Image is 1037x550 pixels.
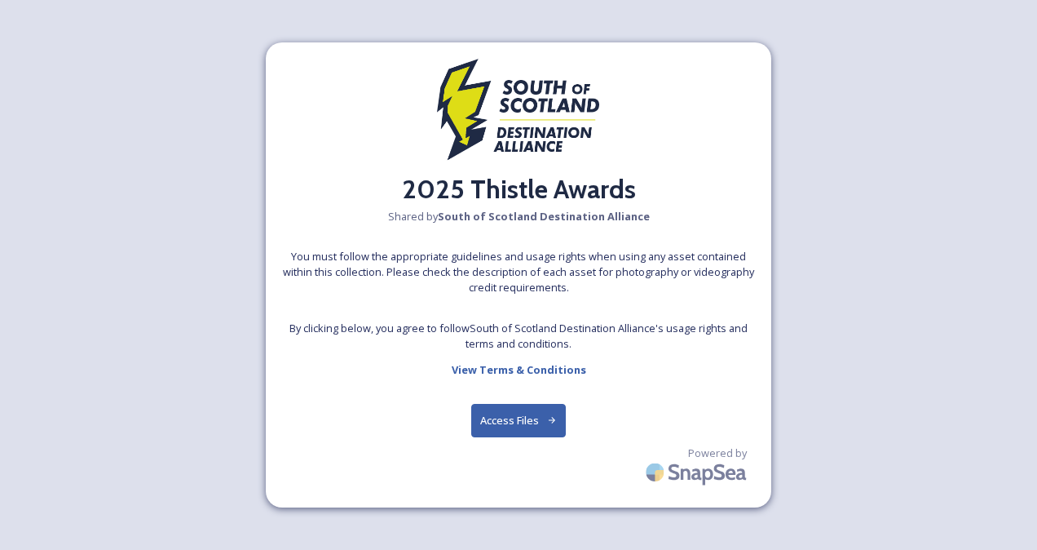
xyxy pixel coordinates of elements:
[437,59,600,170] img: 2021_SSH_Destination_colour.png
[452,362,586,377] strong: View Terms & Conditions
[688,446,747,461] span: Powered by
[452,360,586,379] a: View Terms & Conditions
[282,249,755,296] span: You must follow the appropriate guidelines and usage rights when using any asset contained within...
[641,453,755,491] img: SnapSea Logo
[471,404,567,437] button: Access Files
[282,321,755,352] span: By clicking below, you agree to follow South of Scotland Destination Alliance 's usage rights and...
[438,209,650,224] strong: South of Scotland Destination Alliance
[388,209,650,224] span: Shared by
[402,170,636,209] h2: 2025 Thistle Awards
